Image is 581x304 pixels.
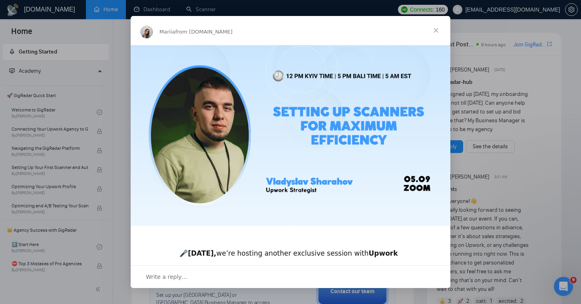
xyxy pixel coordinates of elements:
b: [DATE], [188,249,216,257]
div: 🎤 we’re hosting another exclusive session with : [179,239,402,268]
span: from [DOMAIN_NAME] [175,29,233,35]
img: Profile image for Mariia [140,26,153,38]
span: Close [422,16,450,45]
span: Mariia [159,29,175,35]
div: Open conversation and reply [131,265,450,288]
span: Write a reply… [146,272,187,282]
b: Upwork Consultant & Expert [PERSON_NAME] [179,249,398,267]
